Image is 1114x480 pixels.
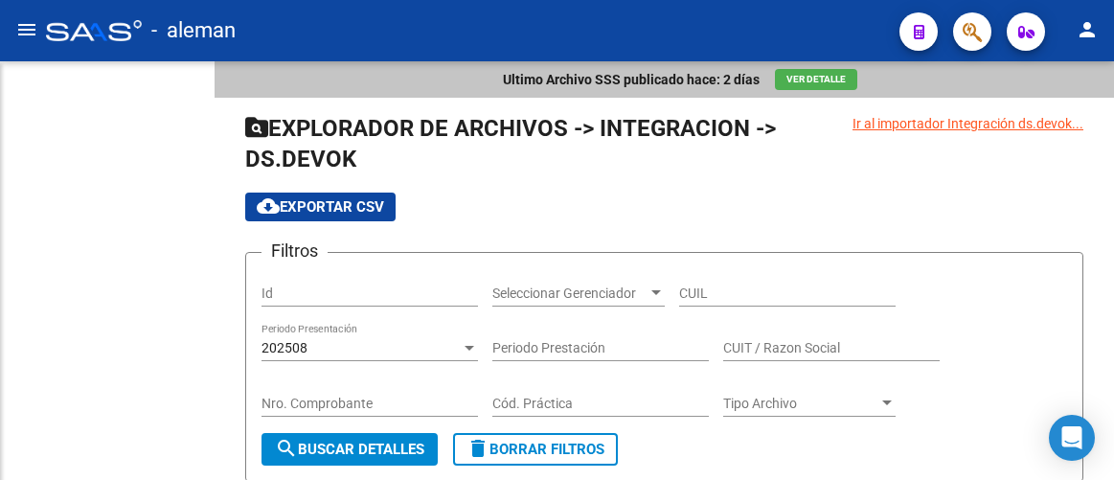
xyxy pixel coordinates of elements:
[1076,18,1099,41] mat-icon: person
[261,238,328,264] h3: Filtros
[492,286,648,302] span: Seleccionar Gerenciador
[261,433,438,466] button: Buscar Detalles
[786,74,846,84] span: Ver Detalle
[257,194,280,217] mat-icon: cloud_download
[453,433,618,466] button: Borrar Filtros
[723,396,878,412] span: Tipo Archivo
[503,69,760,90] p: Ultimo Archivo SSS publicado hace: 2 días
[466,437,489,460] mat-icon: delete
[15,18,38,41] mat-icon: menu
[245,115,776,172] span: EXPLORADOR DE ARCHIVOS -> INTEGRACION -> DS.DEVOK
[853,113,1083,134] div: Ir al importador Integración ds.devok...
[261,340,307,355] span: 202508
[775,69,857,90] button: Ver Detalle
[1049,415,1095,461] div: Open Intercom Messenger
[275,437,298,460] mat-icon: search
[245,193,396,221] button: Exportar CSV
[257,198,384,216] span: Exportar CSV
[466,441,604,458] span: Borrar Filtros
[151,10,236,52] span: - aleman
[275,441,424,458] span: Buscar Detalles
